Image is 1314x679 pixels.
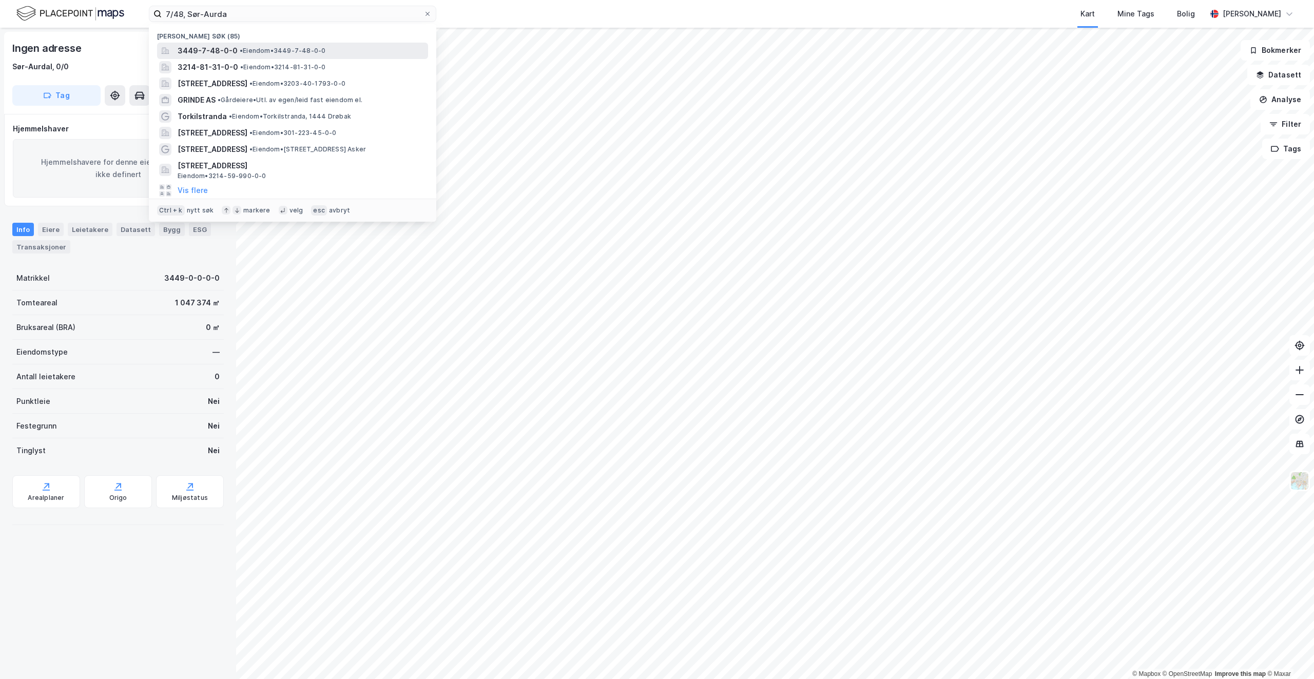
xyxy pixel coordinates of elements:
span: • [249,145,253,153]
div: Bygg [159,223,185,236]
div: Origo [109,494,127,502]
div: Hjemmelshavere for denne eiendommen er ikke definert [13,139,223,198]
div: Nei [208,420,220,432]
div: Matrikkel [16,272,50,284]
div: nytt søk [187,206,214,215]
div: Transaksjoner [12,240,70,254]
span: Eiendom • 3449-7-48-0-0 [240,47,325,55]
div: Bruksareal (BRA) [16,321,75,334]
span: Torkilstranda [178,110,227,123]
div: Arealplaner [28,494,64,502]
div: Eiendomstype [16,346,68,358]
div: markere [243,206,270,215]
div: Sør-Aurdal, 0/0 [12,61,69,73]
div: Eiere [38,223,64,236]
span: • [218,96,221,104]
span: Eiendom • 3214-81-31-0-0 [240,63,326,71]
div: 0 ㎡ [206,321,220,334]
span: [STREET_ADDRESS] [178,143,247,156]
div: ESG [189,223,211,236]
div: 0 [215,371,220,383]
span: Eiendom • Torkilstranda, 1444 Drøbak [229,112,351,121]
div: Bolig [1177,8,1195,20]
span: Eiendom • 3203-40-1793-0-0 [249,80,345,88]
span: • [249,129,253,137]
div: Antall leietakere [16,371,75,383]
button: Analyse [1250,89,1310,110]
span: Eiendom • 3214-59-990-0-0 [178,172,266,180]
span: Eiendom • [STREET_ADDRESS] Asker [249,145,366,153]
iframe: Chat Widget [1263,630,1314,679]
img: Z [1290,471,1309,491]
div: Info [12,223,34,236]
button: Datasett [1247,65,1310,85]
button: Filter [1261,114,1310,134]
span: [STREET_ADDRESS] [178,77,247,90]
button: Tag [12,85,101,106]
div: Datasett [117,223,155,236]
div: Nei [208,444,220,457]
span: • [240,63,243,71]
span: • [240,47,243,54]
div: Tinglyst [16,444,46,457]
div: avbryt [329,206,350,215]
span: [STREET_ADDRESS] [178,160,424,172]
a: Improve this map [1215,670,1266,677]
div: Ingen adresse [12,40,83,56]
div: — [212,346,220,358]
div: Leietakere [68,223,112,236]
input: Søk på adresse, matrikkel, gårdeiere, leietakere eller personer [162,6,423,22]
span: 3214-81-31-0-0 [178,61,238,73]
div: Tomteareal [16,297,57,309]
div: Kontrollprogram for chat [1263,630,1314,679]
div: Mine Tags [1117,8,1154,20]
span: 3449-7-48-0-0 [178,45,238,57]
span: [STREET_ADDRESS] [178,127,247,139]
button: Tags [1262,139,1310,159]
div: Miljøstatus [172,494,208,502]
span: • [249,80,253,87]
div: 3449-0-0-0-0 [164,272,220,284]
img: logo.f888ab2527a4732fd821a326f86c7f29.svg [16,5,124,23]
span: • [229,112,232,120]
div: Punktleie [16,395,50,408]
a: OpenStreetMap [1163,670,1212,677]
div: velg [289,206,303,215]
div: esc [311,205,327,216]
button: Bokmerker [1241,40,1310,61]
a: Mapbox [1132,670,1161,677]
span: Gårdeiere • Utl. av egen/leid fast eiendom el. [218,96,362,104]
div: Ctrl + k [157,205,185,216]
div: Kart [1080,8,1095,20]
span: GRINDE AS [178,94,216,106]
div: Hjemmelshaver [13,123,223,135]
div: 1 047 374 ㎡ [175,297,220,309]
div: Nei [208,395,220,408]
button: Vis flere [178,184,208,197]
div: Festegrunn [16,420,56,432]
div: [PERSON_NAME] [1223,8,1281,20]
div: [PERSON_NAME] søk (85) [149,24,436,43]
span: Eiendom • 301-223-45-0-0 [249,129,337,137]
